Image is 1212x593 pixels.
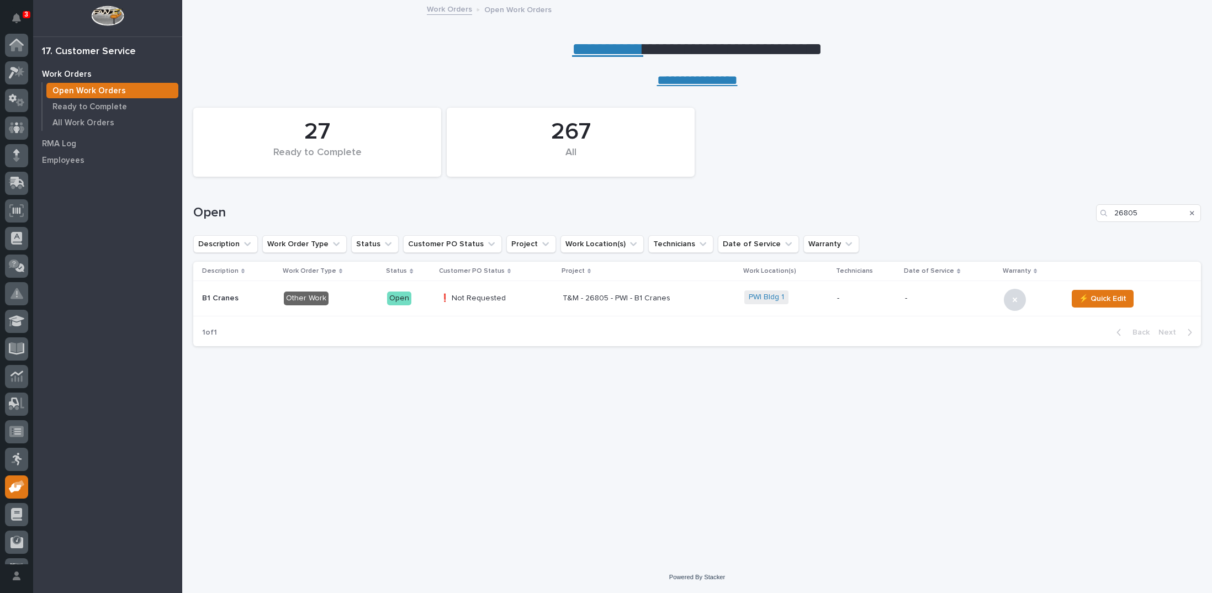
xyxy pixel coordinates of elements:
[33,152,182,168] a: Employees
[283,265,336,277] p: Work Order Type
[52,118,114,128] p: All Work Orders
[33,66,182,82] a: Work Orders
[836,265,873,277] p: Technicians
[193,205,1092,221] h1: Open
[465,118,676,146] div: 267
[905,294,994,303] p: -
[648,235,713,253] button: Technicians
[1154,327,1201,337] button: Next
[427,2,472,15] a: Work Orders
[33,135,182,152] a: RMA Log
[262,235,347,253] button: Work Order Type
[1096,204,1201,222] input: Search
[42,46,136,58] div: 17. Customer Service
[193,281,1201,316] tr: B1 CranesOther WorkOpen❗ Not RequestedT&M - 26805 - PWI - B1 CranesPWI Bldg 1 --⚡ Quick Edit
[743,265,796,277] p: Work Location(s)
[506,235,556,253] button: Project
[562,265,585,277] p: Project
[212,147,422,170] div: Ready to Complete
[386,265,407,277] p: Status
[212,118,422,146] div: 27
[42,70,92,80] p: Work Orders
[484,3,552,15] p: Open Work Orders
[1072,290,1134,308] button: ⚡ Quick Edit
[749,293,784,302] a: PWI Bldg 1
[193,319,226,346] p: 1 of 1
[563,294,735,303] p: T&M - 26805 - PWI - B1 Cranes
[904,265,954,277] p: Date of Service
[439,265,505,277] p: Customer PO Status
[14,13,28,31] div: Notifications3
[1108,327,1154,337] button: Back
[43,83,182,98] a: Open Work Orders
[803,235,859,253] button: Warranty
[52,102,127,112] p: Ready to Complete
[465,147,676,170] div: All
[1003,265,1031,277] p: Warranty
[1126,327,1150,337] span: Back
[5,7,28,30] button: Notifications
[837,294,896,303] p: -
[202,265,239,277] p: Description
[440,294,554,303] p: ❗ Not Requested
[403,235,502,253] button: Customer PO Status
[718,235,799,253] button: Date of Service
[284,292,329,305] div: Other Work
[42,156,84,166] p: Employees
[52,86,126,96] p: Open Work Orders
[387,292,411,305] div: Open
[43,99,182,114] a: Ready to Complete
[669,574,725,580] a: Powered By Stacker
[1079,292,1126,305] span: ⚡ Quick Edit
[202,294,275,303] p: B1 Cranes
[560,235,644,253] button: Work Location(s)
[42,139,76,149] p: RMA Log
[91,6,124,26] img: Workspace Logo
[24,10,28,18] p: 3
[351,235,399,253] button: Status
[193,235,258,253] button: Description
[1158,327,1183,337] span: Next
[43,115,182,130] a: All Work Orders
